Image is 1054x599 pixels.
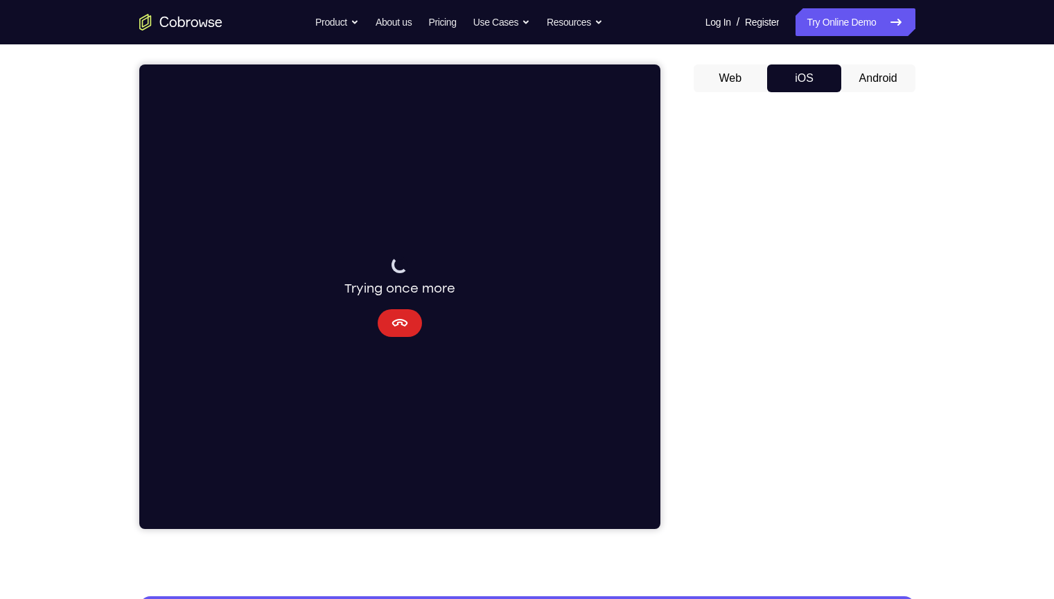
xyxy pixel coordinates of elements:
[767,64,841,92] button: iOS
[694,64,768,92] button: Web
[238,245,283,272] button: Cancel
[428,8,456,36] a: Pricing
[841,64,915,92] button: Android
[205,192,316,234] div: Trying once more
[745,8,779,36] a: Register
[139,64,660,529] iframe: Agent
[139,14,222,31] a: Go to the home page
[705,8,731,36] a: Log In
[737,14,739,31] span: /
[796,8,915,36] a: Try Online Demo
[376,8,412,36] a: About us
[547,8,603,36] button: Resources
[473,8,530,36] button: Use Cases
[315,8,359,36] button: Product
